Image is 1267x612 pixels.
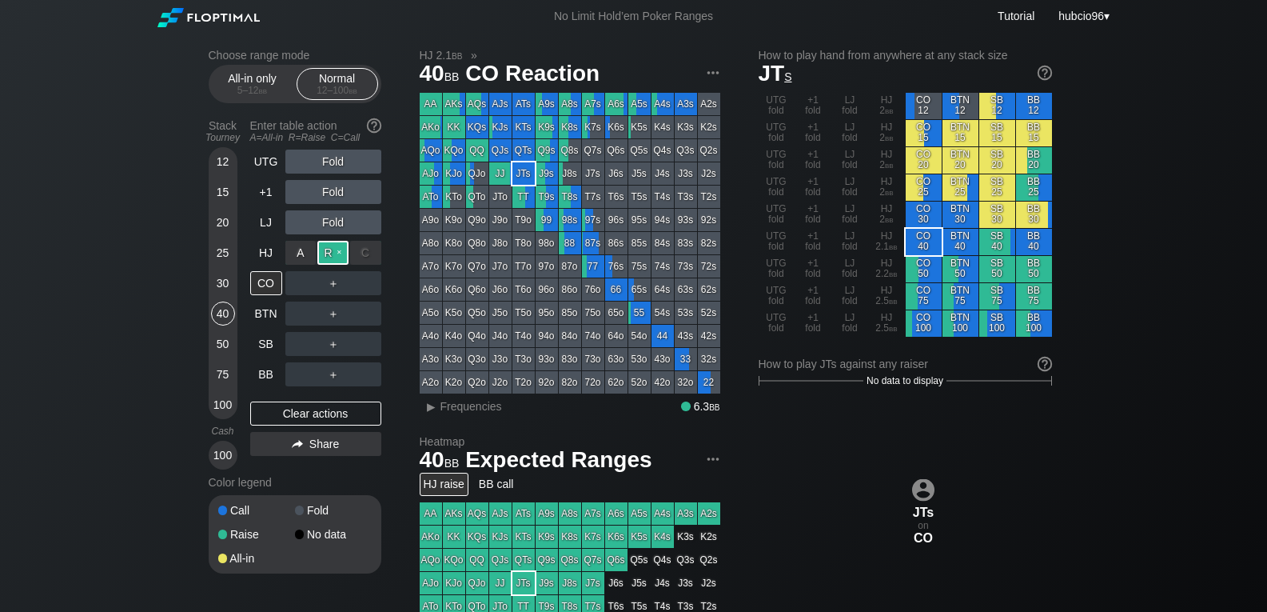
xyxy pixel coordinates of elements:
div: J2s [698,162,720,185]
div: Q5s [628,139,651,162]
div: T8s [559,186,581,208]
div: SB 100 [979,310,1015,337]
span: bb [885,105,894,116]
div: 63o [605,348,628,370]
div: Q4o [466,325,488,347]
div: C [350,241,381,265]
div: Normal [301,69,374,99]
div: BTN 75 [942,283,978,310]
div: T7o [512,255,535,278]
div: BTN 20 [942,147,978,174]
div: HJ 2 [869,93,905,119]
div: 76s [605,255,628,278]
div: T4o [512,325,535,347]
div: CO 30 [906,202,942,228]
div: CO 50 [906,256,942,282]
span: bb [889,295,898,306]
div: Stack [202,113,244,150]
h2: Choose range mode [209,49,381,62]
div: 77 [582,255,604,278]
div: Q2s [698,139,720,162]
div: AKs [443,93,465,115]
div: UTG fold [759,147,795,174]
div: AJo [420,162,442,185]
div: 62s [698,278,720,301]
div: K6o [443,278,465,301]
img: help.32db89a4.svg [1036,355,1054,373]
div: BB 40 [1016,229,1052,255]
div: UTG fold [759,120,795,146]
div: 83o [559,348,581,370]
div: 12 – 100 [304,85,371,96]
div: BB 30 [1016,202,1052,228]
div: K8o [443,232,465,254]
div: K5s [628,116,651,138]
span: bb [885,186,894,198]
div: SB 20 [979,147,1015,174]
div: 94s [651,209,674,231]
div: T5o [512,302,535,324]
div: K9o [443,209,465,231]
div: K3s [675,116,697,138]
div: Fold [295,505,372,516]
div: J7o [489,255,512,278]
a: Tutorial [998,10,1034,22]
div: QTo [466,186,488,208]
div: 73s [675,255,697,278]
div: +1 fold [795,310,831,337]
div: BTN 50 [942,256,978,282]
div: 93o [536,348,558,370]
div: UTG fold [759,174,795,201]
div: QQ [466,139,488,162]
div: 96s [605,209,628,231]
div: 65s [628,278,651,301]
div: Fold [285,210,381,234]
div: JJ [489,162,512,185]
div: J7s [582,162,604,185]
div: ＋ [285,302,381,326]
div: 64s [651,278,674,301]
div: +1 fold [795,256,831,282]
div: A7s [582,93,604,115]
div: UTG [250,150,282,174]
img: icon-avatar.b40e07d9.svg [912,478,934,501]
div: LJ fold [832,174,868,201]
div: T5s [628,186,651,208]
div: J6o [489,278,512,301]
div: HJ 2 [869,174,905,201]
div: Q7s [582,139,604,162]
div: A=All-in R=Raise C=Call [250,132,381,143]
div: QJo [466,162,488,185]
div: 98s [559,209,581,231]
div: +1 [250,180,282,204]
img: ellipsis.fd386fe8.svg [704,64,722,82]
div: R [317,241,349,265]
div: BTN 100 [942,310,978,337]
div: 96o [536,278,558,301]
div: A6o [420,278,442,301]
div: 88 [559,232,581,254]
div: Call [218,505,295,516]
div: 95o [536,302,558,324]
div: J4o [489,325,512,347]
div: LJ fold [832,120,868,146]
div: 97s [582,209,604,231]
div: 87o [559,255,581,278]
img: Floptimal logo [157,8,260,27]
div: 5 – 12 [219,85,286,96]
div: ▾ [1054,7,1111,25]
div: 43s [675,325,697,347]
div: LJ fold [832,229,868,255]
div: +1 fold [795,93,831,119]
div: 42s [698,325,720,347]
div: SB 12 [979,93,1015,119]
div: K6s [605,116,628,138]
div: A9o [420,209,442,231]
div: BB 12 [1016,93,1052,119]
div: K2s [698,116,720,138]
div: Tourney [202,132,244,143]
div: 52s [698,302,720,324]
div: No data [295,529,372,540]
div: BTN 40 [942,229,978,255]
div: A9s [536,93,558,115]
